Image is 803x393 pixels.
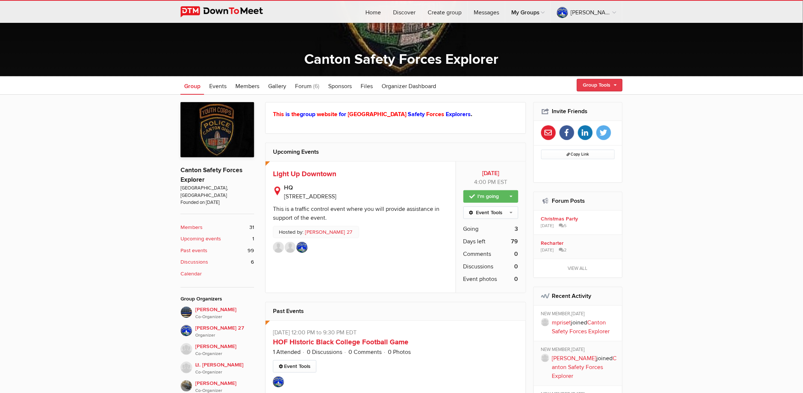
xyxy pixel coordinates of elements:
[511,237,518,246] b: 79
[552,354,617,380] p: joined
[180,295,254,303] div: Group Organizers
[248,247,254,255] span: 99
[251,258,254,266] span: 6
[273,328,518,337] p: [DATE] 12:00 PM to 9:30 PM EDT
[180,199,254,206] span: Founded on [DATE]
[291,76,323,95] a: Forum (6)
[552,355,617,380] a: Canton Safety Forces Explorer
[252,235,254,243] span: 1
[249,223,254,232] span: 31
[180,325,192,337] img: T. Pellegrino 27
[195,369,254,376] i: Co-Organizer
[195,332,254,339] i: Organizer
[567,152,589,157] span: Copy Link
[463,169,518,178] b: [DATE]
[541,216,617,222] b: Christmas Party
[180,223,254,232] a: Members 31
[195,342,254,357] span: [PERSON_NAME]
[515,262,518,271] b: 0
[446,111,471,118] span: Explorers
[180,380,192,392] img: Jeremy Thompson
[552,355,597,362] a: [PERSON_NAME]
[534,211,623,234] a: Christmas Party [DATE] 5
[463,225,479,233] span: Going
[195,351,254,357] i: Co-Organizer
[541,223,554,229] span: [DATE]
[273,170,336,178] a: Light Up Downtown
[577,79,623,91] a: Group Tools
[559,247,567,254] span: 2
[180,270,202,278] b: Calendar
[195,314,254,320] i: Co-Organizer
[268,83,286,90] span: Gallery
[348,111,406,118] span: [GEOGRAPHIC_DATA]
[325,76,355,95] a: Sponsors
[474,178,496,186] span: 4:00 PM
[388,348,411,356] a: 0 Photos
[408,111,425,118] span: Safety
[180,185,254,199] span: [GEOGRAPHIC_DATA], [GEOGRAPHIC_DATA]
[273,376,284,387] img: T. Pellegrino 27
[357,76,376,95] a: Files
[317,111,337,118] span: website
[273,338,408,347] a: HOF Historic Black College Football Game
[195,306,254,320] span: [PERSON_NAME]
[180,102,254,157] img: Canton Safety Forces Explorer
[515,250,518,258] b: 0
[463,206,518,219] a: Event Tools
[426,111,444,118] span: Forces
[305,228,352,236] a: [PERSON_NAME] 27
[180,223,203,232] b: Members
[515,275,518,284] b: 0
[541,311,617,318] div: NEW MEMBER,
[285,242,296,253] img: Luca Malley
[180,357,254,376] a: Lt. [PERSON_NAME]Co-Organizer
[361,83,373,90] span: Files
[387,1,421,23] a: Discover
[232,76,263,95] a: Members
[273,226,359,239] p: Hosted by:
[497,178,507,186] span: America/New_York
[180,258,208,266] b: Discussions
[463,262,494,271] span: Discussions
[348,348,382,356] a: 0 Comments
[273,111,472,118] strong: .
[285,111,290,118] span: is
[195,324,254,339] span: [PERSON_NAME] 27
[284,193,336,200] span: [STREET_ADDRESS]
[180,247,254,255] a: Past events 99
[541,150,615,159] button: Copy Link
[180,247,207,255] b: Past events
[206,76,230,95] a: Events
[180,6,274,17] img: DownToMeet
[180,362,192,373] img: Lt. Coates
[552,319,571,326] a: mpriset
[295,83,312,90] span: Forum
[552,197,585,205] a: Forum Posts
[534,259,623,278] a: View all
[300,111,315,118] span: group
[468,1,505,23] a: Messages
[235,83,259,90] span: Members
[541,347,617,354] div: NEW MEMBER,
[541,247,554,254] span: [DATE]
[273,242,284,253] img: Margaret Priset
[264,76,290,95] a: Gallery
[273,348,301,356] a: 1 Attended
[559,223,567,229] span: 5
[273,205,439,222] div: This is a traffic control event where you will provide assistance in support of the event.
[195,361,254,376] span: Lt. [PERSON_NAME]
[534,235,623,259] a: Recharter [DATE] 2
[273,111,284,118] span: This
[180,270,254,278] a: Calendar
[297,242,308,253] img: T. Pellegrino 27
[378,76,440,95] a: Organizer Dashboard
[273,360,316,373] a: Event Tools
[422,1,467,23] a: Create group
[463,275,497,284] span: Event photos
[209,83,227,90] span: Events
[180,306,254,320] a: [PERSON_NAME]Co-Organizer
[273,143,518,161] h2: Upcoming Events
[180,76,204,95] a: Group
